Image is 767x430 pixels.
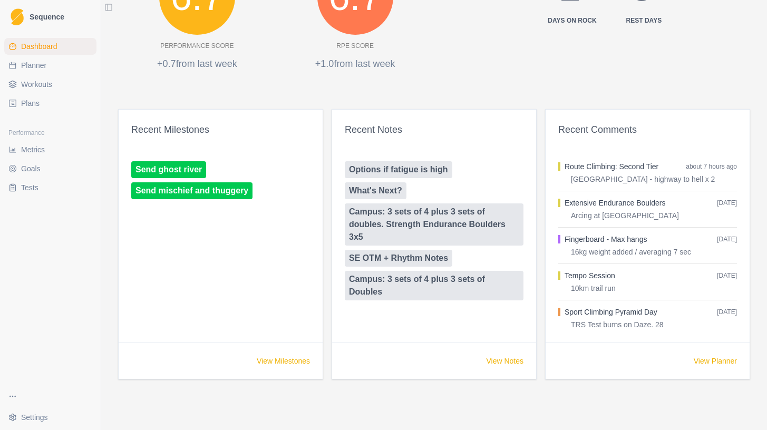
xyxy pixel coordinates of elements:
div: Recent Notes [345,122,523,137]
div: Endurance [558,199,560,207]
button: Extensive Endurance Boulders [565,198,665,208]
a: Options if fatigue is high [345,161,452,178]
p: +1.0 from last week [276,57,434,71]
span: [DATE] [717,271,737,280]
button: Settings [4,409,96,426]
a: Goals [4,160,96,177]
button: Route Climbing: Second Tier [565,161,658,172]
span: about 7 hours ago [686,162,737,171]
button: Tempo Session [565,270,615,281]
span: Plans [21,98,40,109]
p: +0.7 from last week [118,57,276,71]
span: [DATE] [717,199,737,207]
a: Workouts [4,76,96,93]
p: RPE Score [336,41,374,51]
img: Logo [11,8,24,26]
a: Campus: 3 sets of 4 plus 3 sets of Doubles [345,271,523,300]
div: Recent Milestones [131,122,310,137]
p: Performance Score [160,41,234,51]
p: 16kg weight added / averaging 7 sec [558,247,737,257]
a: Send mischief and thuggery [131,182,253,199]
p: TRS Test burns on Daze. 28 [558,319,737,330]
a: Send ghost river [131,161,206,178]
a: Plans [4,95,96,112]
a: SE OTM + Rhythm Notes [345,250,452,267]
span: Tests [21,182,38,193]
a: What's Next? [345,182,406,199]
button: Sport Climbing Pyramid Day [565,307,657,317]
span: [DATE] [717,308,737,316]
div: Rest days [626,16,662,25]
span: Goals [21,163,41,174]
p: 10km trail run [558,283,737,294]
a: Dashboard [4,38,96,55]
div: Strength / Power [558,235,560,243]
a: Campus: 3 sets of 4 plus 3 sets of doubles. Strength Endurance Boulders 3x5 [345,203,523,246]
span: Sequence [30,13,64,21]
span: Metrics [21,144,45,155]
a: Tests [4,179,96,196]
a: Metrics [4,141,96,158]
a: View Milestones [257,356,310,366]
div: Days on Rock [548,16,596,25]
div: Power Endurance [558,308,560,316]
div: Performance [4,124,96,141]
a: View Notes [486,356,523,366]
p: [GEOGRAPHIC_DATA] - highway to hell x 2 [558,174,737,184]
div: Recent Comments [558,122,737,137]
a: Planner [4,57,96,74]
span: Planner [21,60,46,71]
span: Dashboard [21,41,57,52]
div: Endurance [558,162,560,171]
a: View Planner [694,356,737,366]
p: Arcing at [GEOGRAPHIC_DATA] [558,210,737,221]
a: LogoSequence [4,4,96,30]
div: Endurance [558,271,560,280]
span: Workouts [21,79,52,90]
span: [DATE] [717,235,737,243]
button: Fingerboard - Max hangs [565,234,647,245]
